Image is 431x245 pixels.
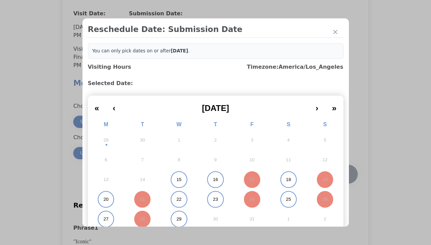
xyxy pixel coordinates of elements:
button: October 11, 2025 [270,150,307,170]
abbr: October 13, 2025 [104,177,109,183]
abbr: Thursday [214,121,217,127]
abbr: October 30, 2025 [213,216,218,222]
abbr: October 10, 2025 [249,157,255,163]
abbr: September 29, 2025 [104,137,109,143]
button: October 14, 2025 [124,170,161,190]
abbr: October 18, 2025 [286,177,291,183]
abbr: October 2, 2025 [214,137,217,143]
button: November 2, 2025 [307,209,343,229]
abbr: October 31, 2025 [249,216,255,222]
abbr: October 4, 2025 [287,137,290,143]
abbr: October 15, 2025 [176,177,182,183]
button: October 17, 2025 [234,170,270,190]
abbr: October 3, 2025 [251,137,253,143]
h3: Visiting Hours [88,63,131,71]
button: October 1, 2025 [161,130,197,150]
abbr: October 16, 2025 [213,177,218,183]
button: September 30, 2025 [124,130,161,150]
button: October 23, 2025 [197,190,234,209]
button: October 29, 2025 [161,209,197,229]
button: October 10, 2025 [234,150,270,170]
h3: Selected Date: [88,79,343,87]
abbr: October 23, 2025 [213,196,218,202]
button: October 22, 2025 [161,190,197,209]
span: [DATE] [202,103,229,113]
button: October 13, 2025 [88,170,124,190]
abbr: October 27, 2025 [104,216,109,222]
abbr: October 6, 2025 [105,157,107,163]
abbr: October 21, 2025 [140,196,145,202]
button: › [309,98,325,113]
abbr: October 24, 2025 [249,196,255,202]
button: October 26, 2025 [307,190,343,209]
button: October 31, 2025 [234,209,270,229]
abbr: October 11, 2025 [286,157,291,163]
button: October 7, 2025 [124,150,161,170]
button: « [88,98,106,113]
button: October 12, 2025 [307,150,343,170]
button: October 15, 2025 [161,170,197,190]
button: September 29, 2025 [88,130,124,150]
button: October 27, 2025 [88,209,124,229]
button: November 1, 2025 [270,209,307,229]
button: October 2, 2025 [197,130,234,150]
abbr: Tuesday [141,121,144,127]
abbr: October 22, 2025 [176,196,182,202]
abbr: October 25, 2025 [286,196,291,202]
button: October 24, 2025 [234,190,270,209]
button: October 20, 2025 [88,190,124,209]
abbr: October 28, 2025 [140,216,145,222]
button: October 8, 2025 [161,150,197,170]
h3: Timezone: America/Los_Angeles [247,63,343,71]
abbr: Saturday [287,121,290,127]
button: October 28, 2025 [124,209,161,229]
button: October 6, 2025 [88,150,124,170]
button: October 9, 2025 [197,150,234,170]
abbr: October 1, 2025 [178,137,180,143]
button: October 21, 2025 [124,190,161,209]
abbr: October 7, 2025 [141,157,144,163]
button: October 3, 2025 [234,130,270,150]
abbr: October 14, 2025 [140,177,145,183]
abbr: Sunday [323,121,327,127]
button: October 4, 2025 [270,130,307,150]
abbr: October 9, 2025 [214,157,217,163]
button: October 25, 2025 [270,190,307,209]
abbr: Monday [104,121,108,127]
button: October 5, 2025 [307,130,343,150]
abbr: October 20, 2025 [104,196,109,202]
abbr: November 1, 2025 [287,216,290,222]
button: October 19, 2025 [307,170,343,190]
button: [DATE] [122,98,309,113]
abbr: October 5, 2025 [324,137,326,143]
abbr: November 2, 2025 [324,216,326,222]
abbr: October 26, 2025 [323,196,328,202]
button: October 30, 2025 [197,209,234,229]
button: October 16, 2025 [197,170,234,190]
button: ‹ [106,98,122,113]
abbr: October 12, 2025 [323,157,328,163]
h2: Reschedule Date: Submission Date [88,24,343,35]
abbr: Friday [250,121,254,127]
abbr: Wednesday [176,121,182,127]
abbr: October 17, 2025 [249,177,255,183]
div: You can only pick dates on or after . [88,43,343,59]
button: October 18, 2025 [270,170,307,190]
abbr: October 8, 2025 [178,157,180,163]
abbr: October 29, 2025 [176,216,182,222]
abbr: September 30, 2025 [140,137,145,143]
button: » [325,98,343,113]
b: [DATE] [171,48,188,53]
abbr: October 19, 2025 [323,177,328,183]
